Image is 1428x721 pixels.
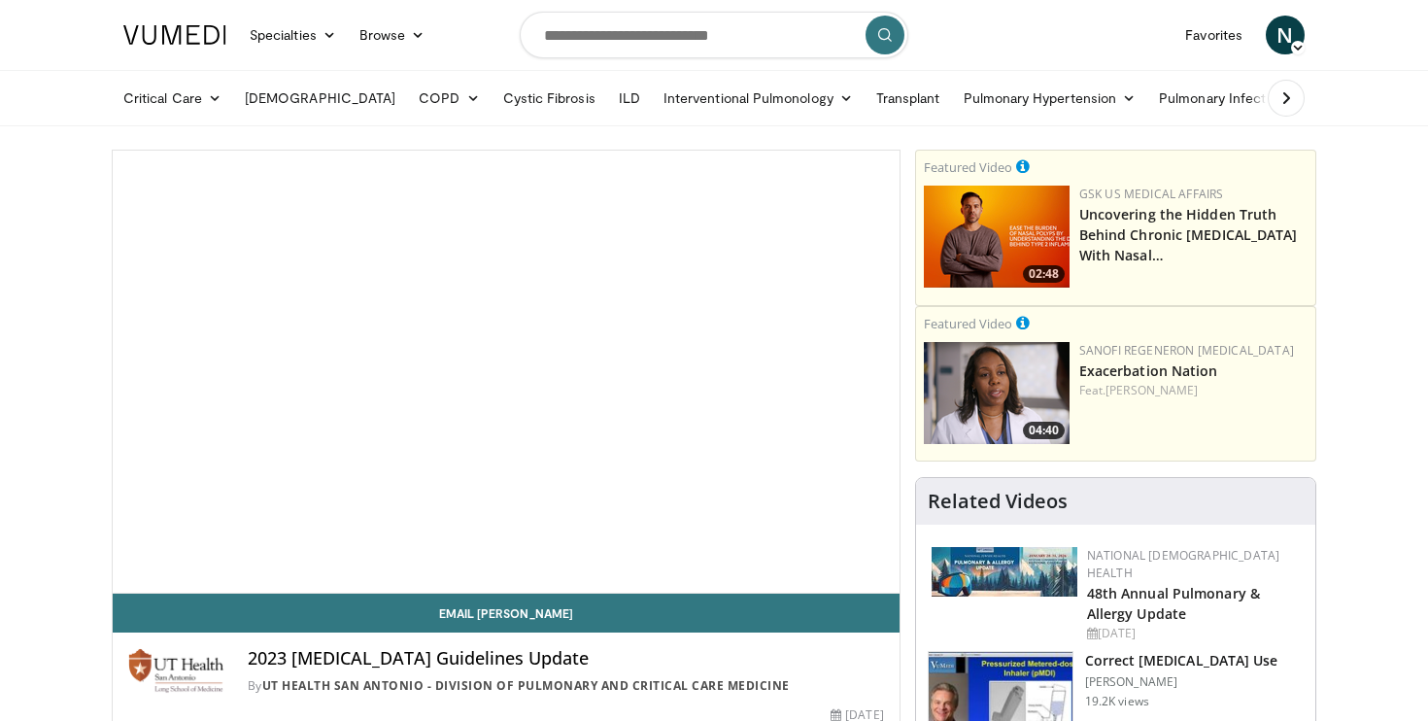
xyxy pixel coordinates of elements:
[1173,16,1254,54] a: Favorites
[924,315,1012,332] small: Featured Video
[348,16,437,54] a: Browse
[1079,361,1218,380] a: Exacerbation Nation
[924,342,1070,444] a: 04:40
[113,151,900,594] video-js: Video Player
[112,79,233,118] a: Critical Care
[607,79,652,118] a: ILD
[924,158,1012,176] small: Featured Video
[1085,694,1149,709] p: 19.2K views
[113,594,900,633] a: Email [PERSON_NAME]
[128,648,224,695] img: UT Health San Antonio - Division of Pulmonary and Critical Care Medicine
[928,490,1068,513] h4: Related Videos
[1079,186,1224,202] a: GSK US Medical Affairs
[1266,16,1305,54] a: N
[520,12,908,58] input: Search topics, interventions
[1079,382,1308,399] div: Feat.
[1085,651,1278,670] h3: Correct [MEDICAL_DATA] Use
[1079,205,1298,264] a: Uncovering the Hidden Truth Behind Chronic [MEDICAL_DATA] With Nasal…
[1023,422,1065,439] span: 04:40
[407,79,491,118] a: COPD
[1087,625,1300,642] div: [DATE]
[1147,79,1315,118] a: Pulmonary Infection
[1023,265,1065,283] span: 02:48
[1105,382,1198,398] a: [PERSON_NAME]
[238,16,348,54] a: Specialties
[233,79,407,118] a: [DEMOGRAPHIC_DATA]
[262,677,790,694] a: UT Health San Antonio - Division of Pulmonary and Critical Care Medicine
[123,25,226,45] img: VuMedi Logo
[1087,584,1260,623] a: 48th Annual Pulmonary & Allergy Update
[248,648,884,669] h4: 2023 [MEDICAL_DATA] Guidelines Update
[865,79,952,118] a: Transplant
[952,79,1148,118] a: Pulmonary Hypertension
[924,186,1070,288] img: d04c7a51-d4f2-46f9-936f-c139d13e7fbe.png.150x105_q85_crop-smart_upscale.png
[924,186,1070,288] a: 02:48
[924,342,1070,444] img: f92dcc08-e7a7-4add-ad35-5d3cf068263e.png.150x105_q85_crop-smart_upscale.png
[248,677,884,695] div: By
[932,547,1077,597] img: b90f5d12-84c1-472e-b843-5cad6c7ef911.jpg.150x105_q85_autocrop_double_scale_upscale_version-0.2.jpg
[1079,342,1294,359] a: Sanofi Regeneron [MEDICAL_DATA]
[652,79,865,118] a: Interventional Pulmonology
[1087,547,1280,581] a: National [DEMOGRAPHIC_DATA] Health
[492,79,607,118] a: Cystic Fibrosis
[1085,674,1278,690] p: [PERSON_NAME]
